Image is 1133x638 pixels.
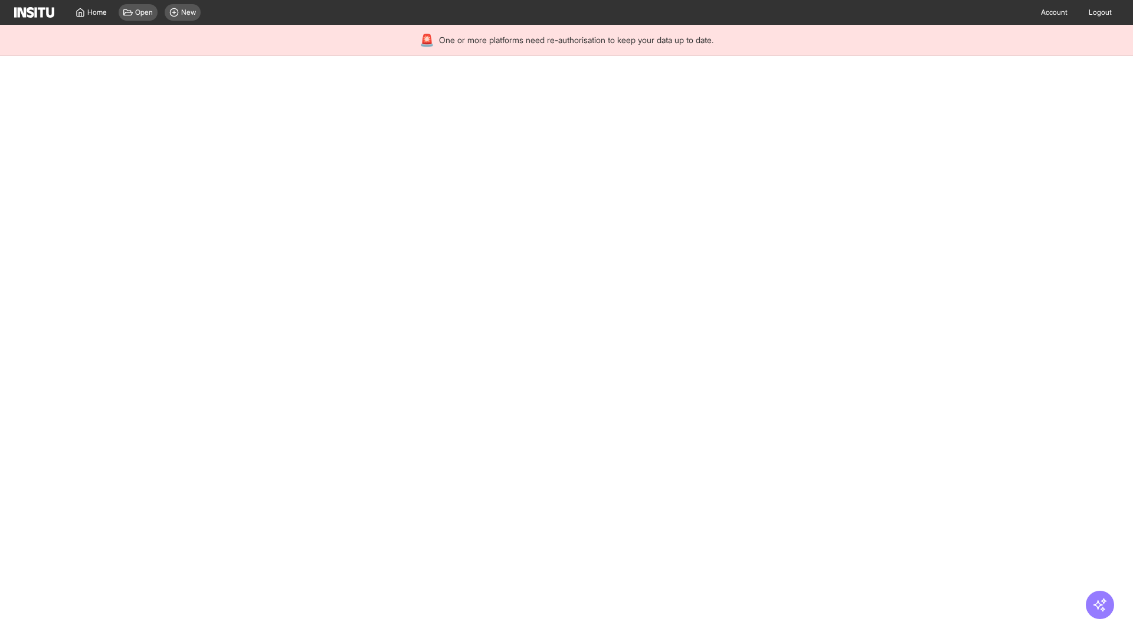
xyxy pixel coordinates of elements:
[439,34,713,46] span: One or more platforms need re-authorisation to keep your data up to date.
[135,8,153,17] span: Open
[420,32,434,48] div: 🚨
[181,8,196,17] span: New
[14,7,54,18] img: Logo
[87,8,107,17] span: Home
